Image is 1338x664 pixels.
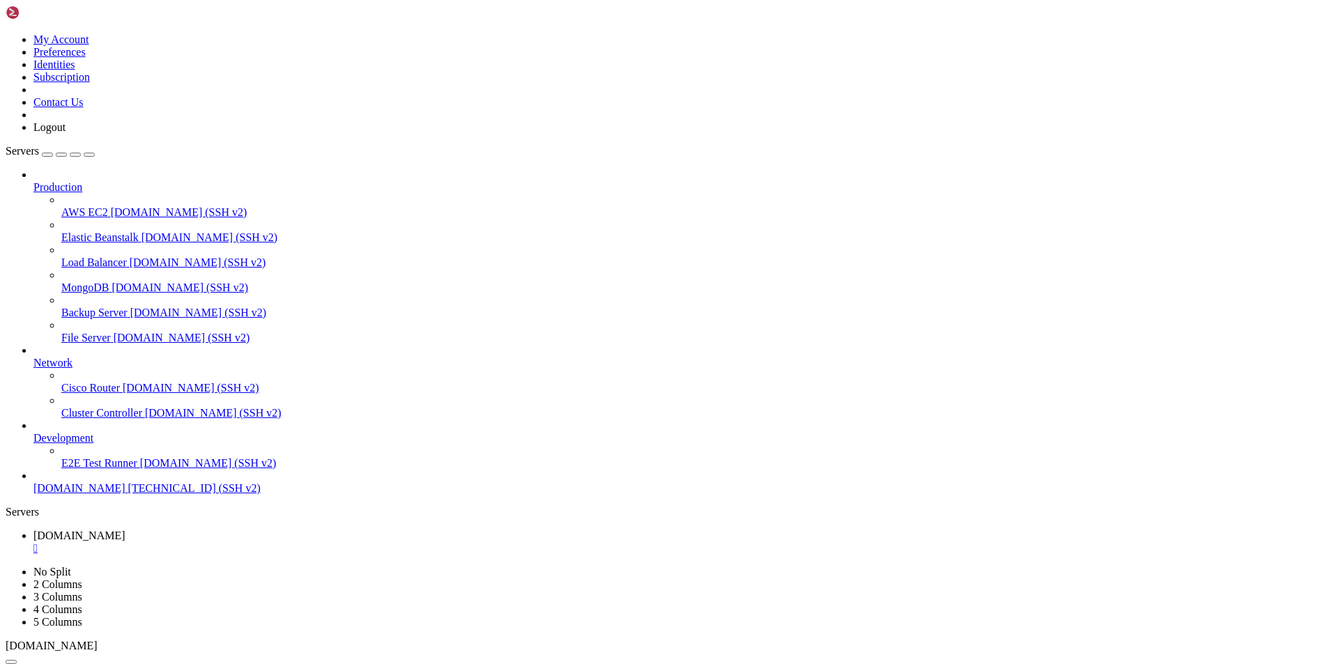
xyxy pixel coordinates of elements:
span: E2E Test Runner [61,457,137,469]
li: File Server [DOMAIN_NAME] (SSH v2) [61,319,1332,344]
li: E2E Test Runner [DOMAIN_NAME] (SSH v2) [61,445,1332,470]
a: Cisco Router [DOMAIN_NAME] (SSH v2) [61,382,1332,394]
span: [DOMAIN_NAME] (SSH v2) [130,256,266,268]
a: vps130383.whmpanels.com [33,530,1332,555]
li: Load Balancer [DOMAIN_NAME] (SSH v2) [61,244,1332,269]
a: Backup Server [DOMAIN_NAME] (SSH v2) [61,307,1332,319]
span: Backup Server [61,307,128,318]
span: Production [33,181,82,193]
a: File Server [DOMAIN_NAME] (SSH v2) [61,332,1332,344]
span: [DOMAIN_NAME] (SSH v2) [130,307,267,318]
li: Development [33,419,1332,470]
a: My Account [33,33,89,45]
span: MongoDB [61,281,109,293]
span: [DOMAIN_NAME] (SSH v2) [145,407,282,419]
a: Load Balancer [DOMAIN_NAME] (SSH v2) [61,256,1332,269]
span: [DOMAIN_NAME] (SSH v2) [140,457,277,469]
a: 5 Columns [33,616,82,628]
a:  [33,542,1332,555]
li: [DOMAIN_NAME] [TECHNICAL_ID] (SSH v2) [33,470,1332,495]
a: Elastic Beanstalk [DOMAIN_NAME] (SSH v2) [61,231,1332,244]
li: AWS EC2 [DOMAIN_NAME] (SSH v2) [61,194,1332,219]
a: 2 Columns [33,578,82,590]
span: Servers [6,145,39,157]
span: [TECHNICAL_ID] (SSH v2) [128,482,261,494]
span: [DOMAIN_NAME] (SSH v2) [141,231,278,243]
li: Network [33,344,1332,419]
a: Network [33,357,1332,369]
a: 4 Columns [33,603,82,615]
span: Network [33,357,72,369]
li: Elastic Beanstalk [DOMAIN_NAME] (SSH v2) [61,219,1332,244]
img: Shellngn [6,6,86,20]
li: Backup Server [DOMAIN_NAME] (SSH v2) [61,294,1332,319]
a: AWS EC2 [DOMAIN_NAME] (SSH v2) [61,206,1332,219]
li: Cluster Controller [DOMAIN_NAME] (SSH v2) [61,394,1332,419]
a: No Split [33,566,71,578]
span: File Server [61,332,111,343]
span: Development [33,432,93,444]
span: [DOMAIN_NAME] (SSH v2) [114,332,250,343]
a: Identities [33,59,75,70]
a: Contact Us [33,96,84,108]
li: Cisco Router [DOMAIN_NAME] (SSH v2) [61,369,1332,394]
a: MongoDB [DOMAIN_NAME] (SSH v2) [61,281,1332,294]
a: Production [33,181,1332,194]
div: Servers [6,506,1332,518]
a: Cluster Controller [DOMAIN_NAME] (SSH v2) [61,407,1332,419]
span: [DOMAIN_NAME] [6,640,98,651]
span: [DOMAIN_NAME] (SSH v2) [111,206,247,218]
li: Production [33,169,1332,344]
span: Cisco Router [61,382,120,394]
a: Subscription [33,71,90,83]
span: [DOMAIN_NAME] [33,482,125,494]
a: Development [33,432,1332,445]
span: [DOMAIN_NAME] (SSH v2) [111,281,248,293]
a: [DOMAIN_NAME] [TECHNICAL_ID] (SSH v2) [33,482,1332,495]
span: [DOMAIN_NAME] [33,530,125,541]
a: Servers [6,145,95,157]
span: Load Balancer [61,256,127,268]
li: MongoDB [DOMAIN_NAME] (SSH v2) [61,269,1332,294]
a: E2E Test Runner [DOMAIN_NAME] (SSH v2) [61,457,1332,470]
a: Logout [33,121,66,133]
span: [DOMAIN_NAME] (SSH v2) [123,382,259,394]
span: AWS EC2 [61,206,108,218]
a: Preferences [33,46,86,58]
span: Cluster Controller [61,407,142,419]
span: Elastic Beanstalk [61,231,139,243]
a: 3 Columns [33,591,82,603]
